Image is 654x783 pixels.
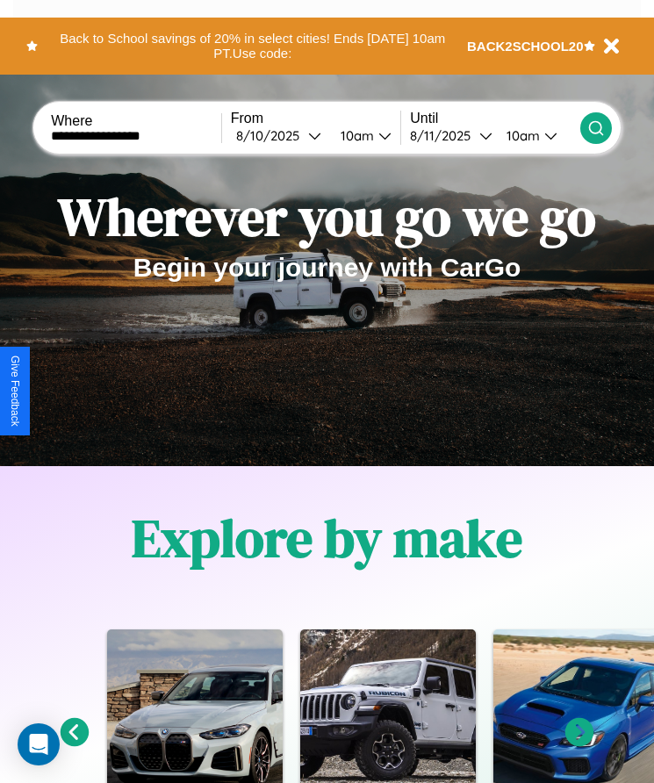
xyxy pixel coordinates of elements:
[38,26,467,66] button: Back to School savings of 20% in select cities! Ends [DATE] 10am PT.Use code:
[498,127,544,144] div: 10am
[51,113,221,129] label: Where
[492,126,580,145] button: 10am
[410,127,479,144] div: 8 / 11 / 2025
[231,126,327,145] button: 8/10/2025
[467,39,584,54] b: BACK2SCHOOL20
[9,356,21,427] div: Give Feedback
[231,111,401,126] label: From
[332,127,378,144] div: 10am
[410,111,580,126] label: Until
[18,723,60,765] div: Open Intercom Messenger
[236,127,308,144] div: 8 / 10 / 2025
[132,502,522,574] h1: Explore by make
[327,126,401,145] button: 10am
